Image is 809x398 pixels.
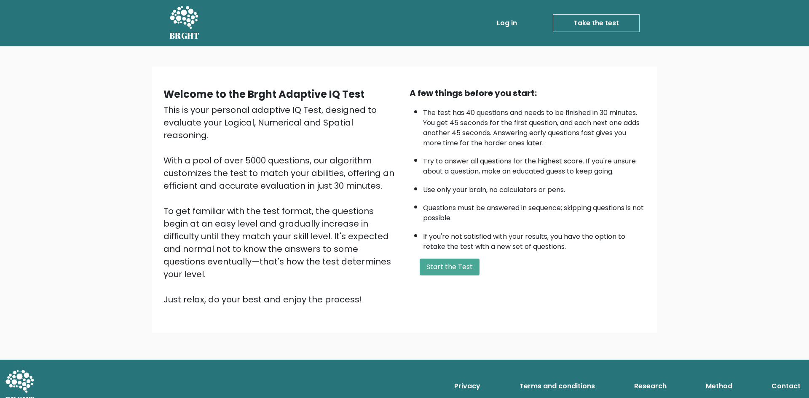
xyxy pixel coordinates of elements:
[410,87,646,99] div: A few things before you start:
[423,199,646,223] li: Questions must be answered in sequence; skipping questions is not possible.
[702,378,736,395] a: Method
[553,14,640,32] a: Take the test
[423,181,646,195] li: Use only your brain, no calculators or pens.
[169,3,200,43] a: BRGHT
[451,378,484,395] a: Privacy
[423,104,646,148] li: The test has 40 questions and needs to be finished in 30 minutes. You get 45 seconds for the firs...
[169,31,200,41] h5: BRGHT
[420,259,480,275] button: Start the Test
[423,227,646,252] li: If you're not satisfied with your results, you have the option to retake the test with a new set ...
[493,15,520,32] a: Log in
[423,152,646,176] li: Try to answer all questions for the highest score. If you're unsure about a question, make an edu...
[631,378,670,395] a: Research
[768,378,804,395] a: Contact
[163,104,399,306] div: This is your personal adaptive IQ Test, designed to evaluate your Logical, Numerical and Spatial ...
[163,87,364,101] b: Welcome to the Brght Adaptive IQ Test
[516,378,598,395] a: Terms and conditions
